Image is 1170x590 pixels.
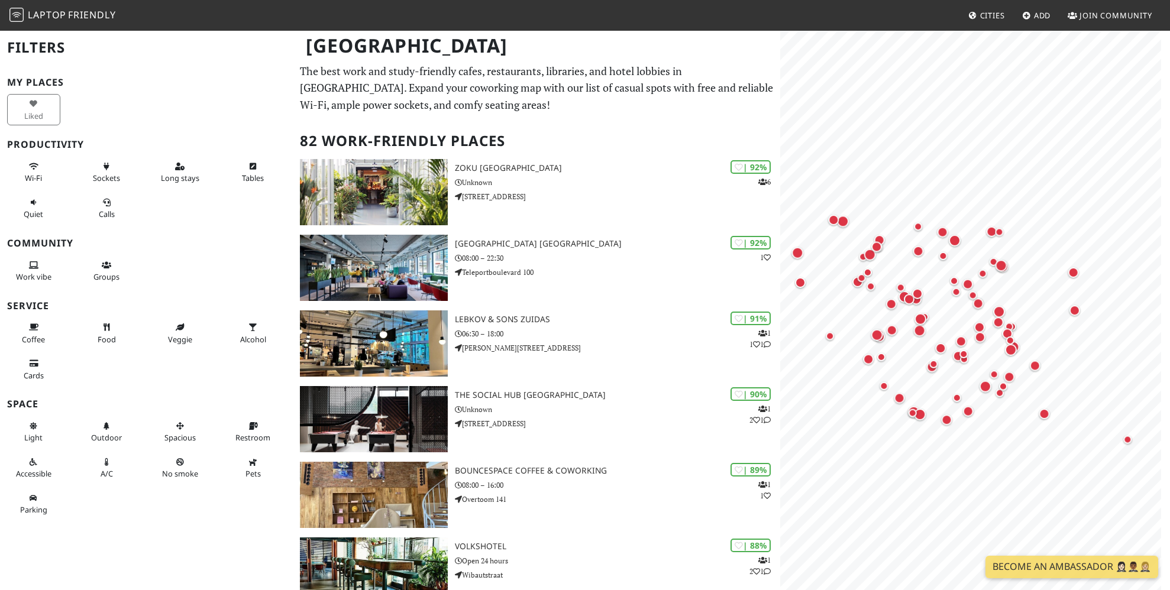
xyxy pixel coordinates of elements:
[731,463,771,476] div: | 89%
[93,271,119,282] span: Group tables
[786,241,809,264] div: Map marker
[242,173,264,183] span: Work-friendly tables
[731,160,771,174] div: | 92%
[982,362,1006,386] div: Map marker
[906,215,930,238] div: Map marker
[293,159,780,225] a: Zoku Amsterdam | 92% 6 Zoku [GEOGRAPHIC_DATA] Unknown [STREET_ADDRESS]
[971,261,994,285] div: Map marker
[1017,5,1056,26] a: Add
[455,569,780,581] p: Wibautstraat
[949,329,972,353] div: Map marker
[24,370,44,381] span: Credit cards
[907,319,931,342] div: Map marker
[7,157,60,188] button: Wi-Fi
[1000,315,1024,338] div: Map marker
[849,266,873,290] div: Map marker
[80,193,134,224] button: Calls
[943,228,967,252] div: Map marker
[1032,402,1056,426] div: Map marker
[99,209,115,219] span: Video/audio calls
[788,271,812,294] div: Map marker
[997,315,1021,338] div: Map marker
[865,323,888,346] div: Map marker
[968,315,991,339] div: Map marker
[986,310,1010,334] div: Map marker
[227,416,280,448] button: Restroom
[856,260,880,284] div: Map marker
[888,275,912,299] div: Map marker
[967,290,990,314] div: Map marker
[300,235,448,301] img: Aristo Meeting Center Amsterdam
[9,5,116,26] a: LaptopFriendly LaptopFriendly
[980,10,1005,21] span: Cities
[922,352,945,375] div: Map marker
[455,342,780,354] p: [PERSON_NAME][STREET_ADDRESS]
[7,255,60,287] button: Work vibe
[904,287,928,311] div: Map marker
[153,416,206,448] button: Spacious
[749,555,771,577] p: 1 2 1
[300,386,448,452] img: The Social Hub Amsterdam City
[944,280,968,303] div: Map marker
[1116,427,1139,451] div: Map marker
[455,177,780,188] p: Unknown
[749,328,771,350] p: 1 1 1
[1061,261,1085,284] div: Map marker
[956,272,980,296] div: Map marker
[1063,299,1087,322] div: Map marker
[293,386,780,452] a: The Social Hub Amsterdam City | 90% 121 The Social Hub [GEOGRAPHIC_DATA] Unknown [STREET_ADDRESS]
[22,334,45,345] span: Coffee
[300,63,773,114] p: The best work and study-friendly cafes, restaurants, libraries, and hotel lobbies in [GEOGRAPHIC_...
[293,462,780,528] a: BounceSpace Coffee & Coworking | 89% 11 BounceSpace Coffee & Coworking 08:00 – 16:00 Overtoom 141
[235,432,270,443] span: Restroom
[981,249,1005,273] div: Map marker
[961,283,984,307] div: Map marker
[153,452,206,484] button: No smoke
[749,403,771,426] p: 1 2 1
[1079,10,1152,21] span: Join Community
[7,193,60,224] button: Quiet
[1023,354,1046,377] div: Map marker
[162,468,198,479] span: Smoke free
[227,157,280,188] button: Tables
[997,365,1021,388] div: Map marker
[80,452,134,484] button: A/C
[455,267,780,278] p: Teleportboulevard 100
[455,191,780,202] p: [STREET_ADDRESS]
[952,347,976,371] div: Map marker
[240,334,266,345] span: Alcohol
[929,336,952,360] div: Map marker
[101,468,113,479] span: Air conditioned
[7,488,60,520] button: Parking
[455,315,780,325] h3: Lebkov & Sons Zuidas
[930,220,954,244] div: Map marker
[91,432,122,443] span: Outdoor area
[999,338,1023,361] div: Map marker
[913,305,936,329] div: Map marker
[906,239,930,262] div: Map marker
[846,270,870,293] div: Map marker
[980,219,1003,243] div: Map marker
[822,208,845,232] div: Map marker
[16,468,51,479] span: Accessible
[935,408,958,432] div: Map marker
[760,252,771,263] p: 1
[455,494,780,505] p: Overtoom 141
[952,342,975,366] div: Map marker
[988,381,1011,404] div: Map marker
[870,345,893,368] div: Map marker
[227,317,280,349] button: Alcohol
[300,123,773,159] h2: 82 Work-Friendly Places
[98,334,116,345] span: Food
[942,269,966,293] div: Map marker
[1001,335,1025,359] div: Map marker
[868,325,891,348] div: Map marker
[7,317,60,349] button: Coffee
[920,355,943,378] div: Map marker
[901,400,925,423] div: Map marker
[455,404,780,415] p: Unknown
[25,173,42,183] span: Stable Wi-Fi
[7,354,60,385] button: Cards
[80,157,134,188] button: Sockets
[900,401,924,424] div: Map marker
